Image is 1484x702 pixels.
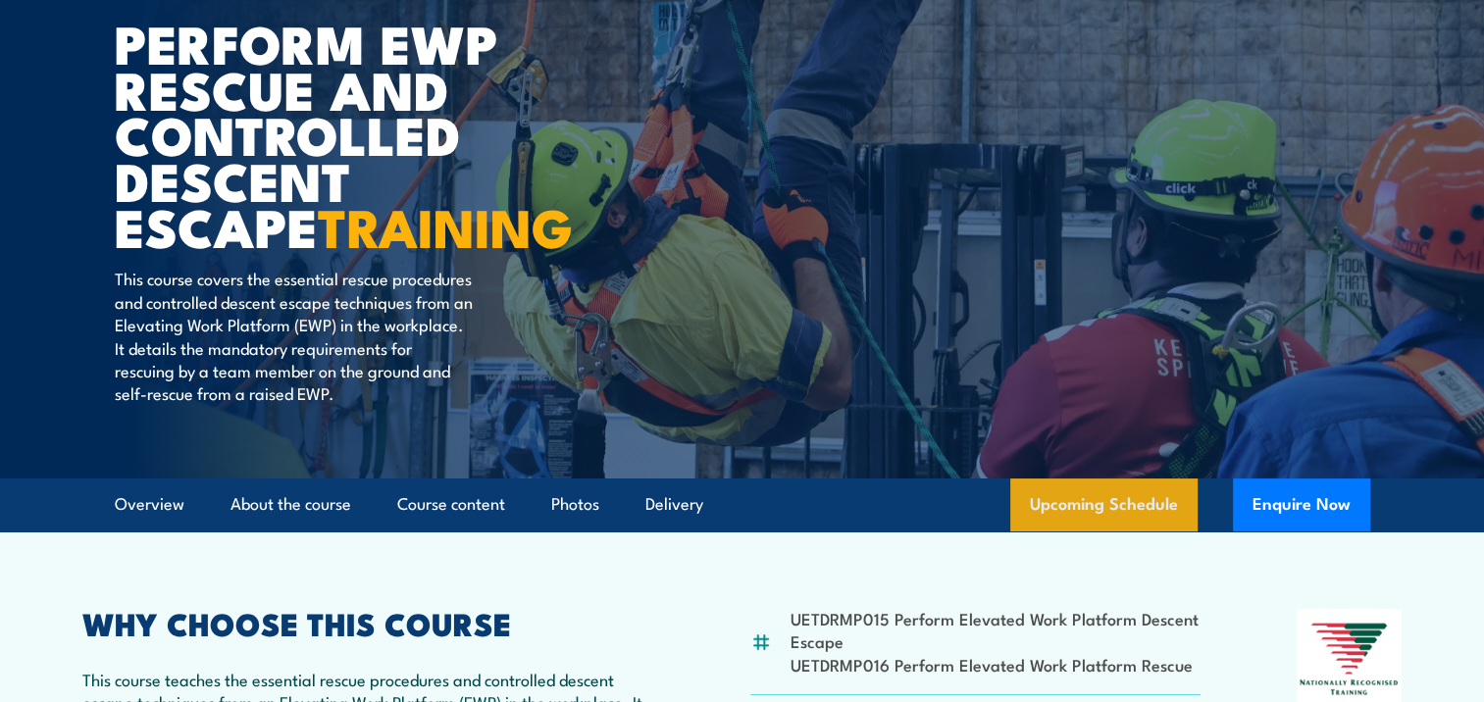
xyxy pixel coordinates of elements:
[1233,478,1370,531] button: Enquire Now
[1010,478,1198,531] a: Upcoming Schedule
[318,184,573,266] strong: TRAINING
[230,478,351,530] a: About the course
[791,607,1202,653] li: UETDRMP015 Perform Elevated Work Platform Descent Escape
[645,478,703,530] a: Delivery
[115,267,473,404] p: This course covers the essential rescue procedures and controlled descent escape techniques from ...
[397,478,505,530] a: Course content
[115,20,599,249] h1: Perform EWP Rescue and Controlled Descent Escape
[791,653,1202,676] li: UETDRMP016 Perform Elevated Work Platform Rescue
[115,478,184,530] a: Overview
[551,478,599,530] a: Photos
[82,609,655,636] h2: WHY CHOOSE THIS COURSE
